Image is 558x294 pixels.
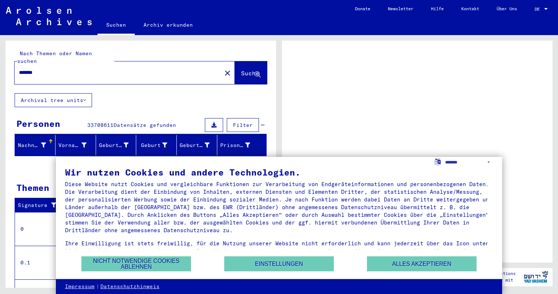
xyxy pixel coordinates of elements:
[217,135,266,155] mat-header-cell: Prisoner #
[15,212,65,246] td: 0
[434,158,442,165] label: Sprache auswählen
[535,7,543,12] span: DE
[522,268,550,286] img: yv_logo.png
[18,142,46,149] div: Nachname
[15,93,92,107] button: Archival tree units
[241,69,259,77] span: Suche
[235,61,267,84] button: Suche
[16,117,60,130] div: Personen
[58,139,96,151] div: Vorname
[100,283,160,290] a: Datenschutzhinweis
[135,16,202,34] a: Archiv erkunden
[224,256,334,271] button: Einstellungen
[65,283,95,290] a: Impressum
[18,139,55,151] div: Nachname
[180,139,219,151] div: Geburtsdatum
[445,157,493,167] select: Sprache auswählen
[18,200,67,211] div: Signature
[220,65,235,80] button: Clear
[15,135,56,155] mat-header-cell: Nachname
[17,50,92,64] mat-label: Nach Themen oder Namen suchen
[6,7,92,25] img: Arolsen_neg.svg
[367,256,477,271] button: Alles akzeptieren
[15,246,65,279] td: 0.1
[16,181,49,194] div: Themen
[65,240,493,263] div: Ihre Einwilligung ist stets freiwillig, für die Nutzung unserer Website nicht erforderlich und ka...
[98,16,135,35] a: Suchen
[99,142,129,149] div: Geburtsname
[58,142,87,149] div: Vorname
[65,180,493,234] div: Diese Website nutzt Cookies und vergleichbare Funktionen zur Verarbeitung von Endgeräteinformatio...
[139,142,167,149] div: Geburt‏
[180,142,210,149] div: Geburtsdatum
[65,168,493,177] div: Wir nutzen Cookies und andere Technologien.
[220,139,259,151] div: Prisoner #
[177,135,217,155] mat-header-cell: Geburtsdatum
[18,201,60,209] div: Signature
[233,122,253,128] span: Filter
[81,256,191,271] button: Nicht notwendige Cookies ablehnen
[96,135,137,155] mat-header-cell: Geburtsname
[220,142,250,149] div: Prisoner #
[99,139,138,151] div: Geburtsname
[87,122,114,128] span: 33708611
[114,122,176,128] span: Datensätze gefunden
[136,135,177,155] mat-header-cell: Geburt‏
[139,139,176,151] div: Geburt‏
[56,135,96,155] mat-header-cell: Vorname
[227,118,259,132] button: Filter
[223,69,232,78] mat-icon: close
